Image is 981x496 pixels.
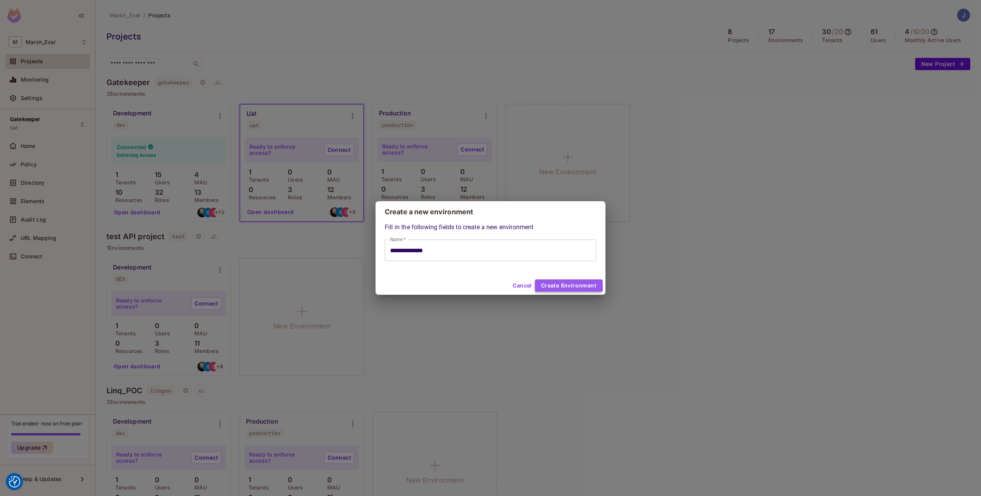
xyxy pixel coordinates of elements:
[385,223,596,261] div: Fill in the following fields to create a new environment
[510,279,535,292] button: Cancel
[376,201,605,223] h2: Create a new environment
[390,236,405,243] label: Name *
[9,476,20,488] button: Consent Preferences
[535,279,602,292] button: Create Environment
[9,476,20,488] img: Revisit consent button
